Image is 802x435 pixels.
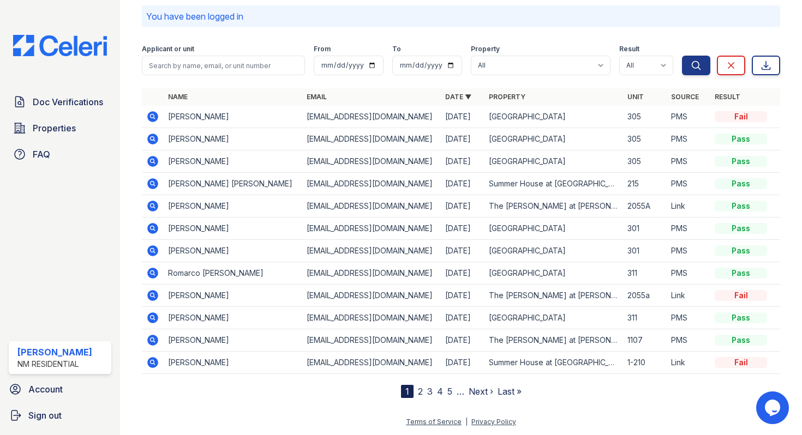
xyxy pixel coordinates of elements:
[715,312,767,323] div: Pass
[715,245,767,256] div: Pass
[457,385,464,398] span: …
[465,418,468,426] div: |
[484,329,623,352] td: The [PERSON_NAME] at [PERSON_NAME][GEOGRAPHIC_DATA]
[441,262,484,285] td: [DATE]
[142,56,305,75] input: Search by name, email, or unit number
[441,106,484,128] td: [DATE]
[484,240,623,262] td: [GEOGRAPHIC_DATA]
[445,93,471,101] a: Date ▼
[9,91,111,113] a: Doc Verifications
[307,93,327,101] a: Email
[715,335,767,346] div: Pass
[715,268,767,279] div: Pass
[484,128,623,150] td: [GEOGRAPHIC_DATA]
[756,391,791,424] iframe: chat widget
[17,346,92,359] div: [PERSON_NAME]
[484,173,623,195] td: Summer House at [GEOGRAPHIC_DATA]
[437,386,443,397] a: 4
[146,10,776,23] p: You have been logged in
[623,217,667,240] td: 301
[302,240,441,262] td: [EMAIL_ADDRESS][DOMAIN_NAME]
[623,352,667,374] td: 1-210
[33,148,50,161] span: FAQ
[4,378,116,400] a: Account
[4,35,116,56] img: CE_Logo_Blue-a8612792a0a2168367f1c8372b55b34899dd931a85d93a1a3d3e32e68fde9ad4.png
[9,143,111,165] a: FAQ
[619,45,639,53] label: Result
[441,150,484,173] td: [DATE]
[469,386,493,397] a: Next ›
[164,240,302,262] td: [PERSON_NAME]
[164,285,302,307] td: [PERSON_NAME]
[4,404,116,426] a: Sign out
[623,150,667,173] td: 305
[484,217,623,240] td: [GEOGRAPHIC_DATA]
[715,178,767,189] div: Pass
[302,173,441,195] td: [EMAIL_ADDRESS][DOMAIN_NAME]
[667,217,710,240] td: PMS
[164,352,302,374] td: [PERSON_NAME]
[302,329,441,352] td: [EMAIL_ADDRESS][DOMAIN_NAME]
[715,156,767,167] div: Pass
[17,359,92,370] div: NM Residential
[401,385,414,398] div: 1
[715,134,767,144] div: Pass
[164,217,302,240] td: [PERSON_NAME]
[715,357,767,368] div: Fail
[28,409,62,422] span: Sign out
[667,128,710,150] td: PMS
[164,173,302,195] td: [PERSON_NAME] [PERSON_NAME]
[441,217,484,240] td: [DATE]
[471,418,516,426] a: Privacy Policy
[302,150,441,173] td: [EMAIL_ADDRESS][DOMAIN_NAME]
[441,329,484,352] td: [DATE]
[302,352,441,374] td: [EMAIL_ADDRESS][DOMAIN_NAME]
[623,307,667,329] td: 311
[715,223,767,234] div: Pass
[164,329,302,352] td: [PERSON_NAME]
[392,45,401,53] label: To
[484,150,623,173] td: [GEOGRAPHIC_DATA]
[33,95,103,108] span: Doc Verifications
[715,290,767,301] div: Fail
[484,352,623,374] td: Summer House at [GEOGRAPHIC_DATA]
[164,195,302,217] td: [PERSON_NAME]
[302,217,441,240] td: [EMAIL_ADDRESS][DOMAIN_NAME]
[302,128,441,150] td: [EMAIL_ADDRESS][DOMAIN_NAME]
[164,262,302,285] td: Romarco [PERSON_NAME]
[623,329,667,352] td: 1107
[471,45,500,53] label: Property
[441,128,484,150] td: [DATE]
[33,122,76,135] span: Properties
[302,195,441,217] td: [EMAIL_ADDRESS][DOMAIN_NAME]
[427,386,433,397] a: 3
[623,240,667,262] td: 301
[623,106,667,128] td: 305
[302,262,441,285] td: [EMAIL_ADDRESS][DOMAIN_NAME]
[28,383,63,396] span: Account
[623,128,667,150] td: 305
[441,195,484,217] td: [DATE]
[667,240,710,262] td: PMS
[9,117,111,139] a: Properties
[484,106,623,128] td: [GEOGRAPHIC_DATA]
[484,262,623,285] td: [GEOGRAPHIC_DATA]
[667,150,710,173] td: PMS
[406,418,462,426] a: Terms of Service
[715,111,767,122] div: Fail
[418,386,423,397] a: 2
[441,352,484,374] td: [DATE]
[623,195,667,217] td: 2055A
[489,93,525,101] a: Property
[484,307,623,329] td: [GEOGRAPHIC_DATA]
[447,386,452,397] a: 5
[164,150,302,173] td: [PERSON_NAME]
[667,329,710,352] td: PMS
[314,45,331,53] label: From
[484,285,623,307] td: The [PERSON_NAME] at [PERSON_NAME][GEOGRAPHIC_DATA]
[441,240,484,262] td: [DATE]
[715,93,740,101] a: Result
[623,262,667,285] td: 311
[484,195,623,217] td: The [PERSON_NAME] at [PERSON_NAME][GEOGRAPHIC_DATA]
